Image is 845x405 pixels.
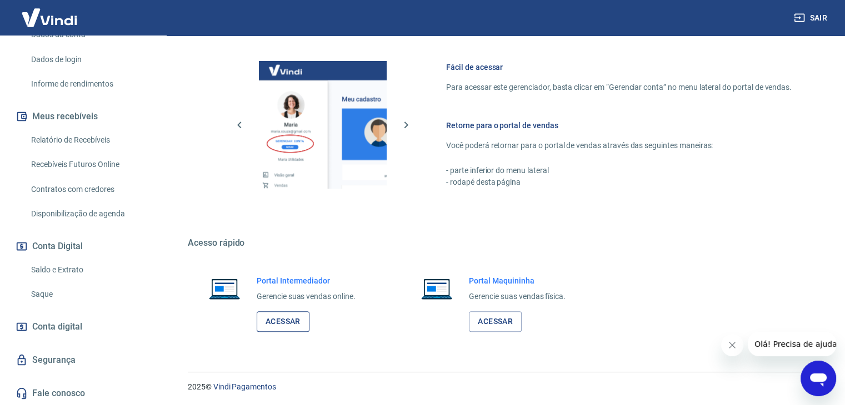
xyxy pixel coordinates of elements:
[7,8,93,17] span: Olá! Precisa de ajuda?
[13,104,153,129] button: Meus recebíveis
[32,319,82,335] span: Conta digital
[469,291,566,302] p: Gerencie suas vendas física.
[446,82,792,93] p: Para acessar este gerenciador, basta clicar em “Gerenciar conta” no menu lateral do portal de ven...
[27,73,153,95] a: Informe de rendimentos
[792,8,832,28] button: Sair
[259,61,387,189] img: Imagem da dashboard mostrando o botão de gerenciar conta na sidebar no lado esquerdo
[257,291,356,302] p: Gerencie suas vendas online.
[213,382,276,391] a: Vindi Pagamentos
[413,275,460,302] img: Imagem de um notebook aberto
[801,361,836,396] iframe: Botão para abrir a janela de mensagens
[27,153,153,176] a: Recebíveis Futuros Online
[188,237,818,249] h5: Acesso rápido
[13,234,153,259] button: Conta Digital
[188,381,818,393] p: 2025 ©
[446,176,792,188] p: - rodapé desta página
[27,129,153,151] a: Relatório de Recebíveis
[446,165,792,176] p: - parte inferior do menu lateral
[27,202,153,225] a: Disponibilização de agenda
[721,334,743,356] iframe: Fechar mensagem
[469,275,566,286] h6: Portal Maquininha
[13,315,153,339] a: Conta digital
[13,1,86,34] img: Vindi
[27,48,153,71] a: Dados de login
[13,348,153,372] a: Segurança
[446,120,792,131] h6: Retorne para o portal de vendas
[748,332,836,356] iframe: Mensagem da empresa
[469,311,522,332] a: Acessar
[257,275,356,286] h6: Portal Intermediador
[446,62,792,73] h6: Fácil de acessar
[27,259,153,281] a: Saldo e Extrato
[446,140,792,151] p: Você poderá retornar para o portal de vendas através das seguintes maneiras:
[27,178,153,201] a: Contratos com credores
[27,283,153,306] a: Saque
[201,275,248,302] img: Imagem de um notebook aberto
[257,311,309,332] a: Acessar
